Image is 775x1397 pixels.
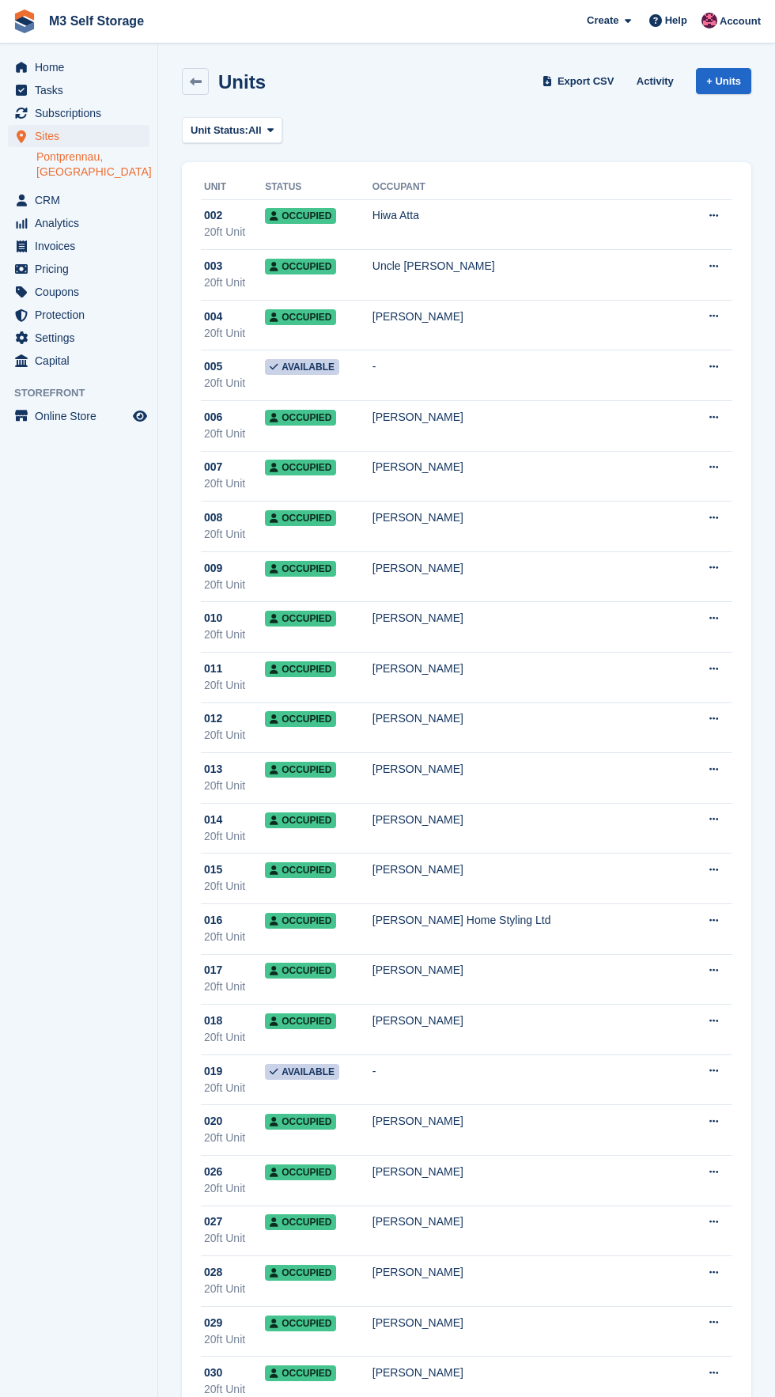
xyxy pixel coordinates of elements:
span: Storefront [14,385,157,401]
span: Protection [35,304,130,326]
span: Occupied [265,1164,336,1180]
span: Occupied [265,1316,336,1331]
div: 20ft Unit [204,828,265,845]
span: Settings [35,327,130,349]
span: Occupied [265,460,336,475]
span: Occupied [265,963,336,979]
div: 20ft Unit [204,929,265,945]
a: menu [8,56,149,78]
div: 20ft Unit [204,627,265,643]
a: menu [8,281,149,303]
span: All [248,123,262,138]
div: [PERSON_NAME] [372,710,685,727]
span: Occupied [265,410,336,426]
span: Occupied [265,711,336,727]
a: menu [8,102,149,124]
span: 016 [204,912,222,929]
span: Occupied [265,1114,336,1130]
div: [PERSON_NAME] [372,861,685,878]
span: Occupied [265,1013,336,1029]
span: Occupied [265,510,336,526]
div: 20ft Unit [204,1130,265,1146]
div: 20ft Unit [204,224,265,240]
div: Hiwa Atta [372,207,685,224]
div: [PERSON_NAME] [372,509,685,526]
span: Sites [35,125,130,147]
div: [PERSON_NAME] [372,409,685,426]
a: menu [8,304,149,326]
a: menu [8,350,149,372]
span: 008 [204,509,222,526]
span: Subscriptions [35,102,130,124]
a: Activity [630,68,680,94]
div: [PERSON_NAME] [372,1113,685,1130]
span: Home [35,56,130,78]
img: Nick Jones [701,13,717,28]
span: Occupied [265,208,336,224]
div: 20ft Unit [204,325,265,342]
div: [PERSON_NAME] [372,1213,685,1230]
span: Export CSV [558,74,614,89]
img: stora-icon-8386f47178a22dfd0bd8f6a31ec36ba5ce8667c1dd55bd0f319d3a0aa187defe.svg [13,9,36,33]
div: Uncle [PERSON_NAME] [372,258,685,274]
div: 20ft Unit [204,1281,265,1297]
div: [PERSON_NAME] [372,661,685,677]
span: 007 [204,459,222,475]
span: 009 [204,560,222,577]
span: 015 [204,861,222,878]
div: 20ft Unit [204,1230,265,1247]
a: M3 Self Storage [43,8,150,34]
div: [PERSON_NAME] [372,309,685,325]
span: Occupied [265,762,336,778]
a: menu [8,125,149,147]
div: [PERSON_NAME] [372,1365,685,1381]
span: 018 [204,1013,222,1029]
span: 003 [204,258,222,274]
div: 20ft Unit [204,475,265,492]
div: [PERSON_NAME] [372,610,685,627]
span: Available [265,359,339,375]
div: 20ft Unit [204,778,265,794]
span: 014 [204,812,222,828]
th: Status [265,175,372,200]
span: 011 [204,661,222,677]
div: 20ft Unit [204,979,265,995]
a: menu [8,258,149,280]
div: [PERSON_NAME] [372,560,685,577]
span: Help [665,13,687,28]
span: 013 [204,761,222,778]
span: 012 [204,710,222,727]
div: [PERSON_NAME] [372,1013,685,1029]
span: Occupied [265,1365,336,1381]
a: menu [8,235,149,257]
div: [PERSON_NAME] [372,459,685,475]
span: 026 [204,1164,222,1180]
span: 002 [204,207,222,224]
span: Occupied [265,561,336,577]
span: Coupons [35,281,130,303]
a: Preview store [130,407,149,426]
span: Occupied [265,862,336,878]
span: Account [720,13,761,29]
span: Invoices [35,235,130,257]
span: Tasks [35,79,130,101]
span: Online Store [35,405,130,427]
span: 027 [204,1213,222,1230]
div: 20ft Unit [204,577,265,593]
span: 005 [204,358,222,375]
span: Occupied [265,1214,336,1230]
td: - [372,1054,685,1105]
th: Occupant [372,175,685,200]
div: [PERSON_NAME] [372,1315,685,1331]
div: 20ft Unit [204,274,265,291]
div: 20ft Unit [204,375,265,392]
span: 006 [204,409,222,426]
div: [PERSON_NAME] [372,1164,685,1180]
div: [PERSON_NAME] Home Styling Ltd [372,912,685,929]
span: 030 [204,1365,222,1381]
span: Capital [35,350,130,372]
div: [PERSON_NAME] [372,812,685,828]
span: Occupied [265,661,336,677]
a: Export CSV [539,68,621,94]
span: 010 [204,610,222,627]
